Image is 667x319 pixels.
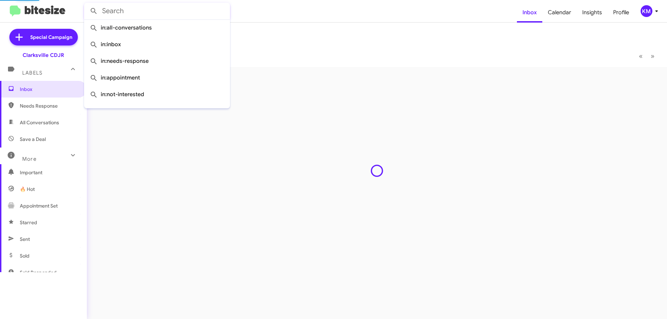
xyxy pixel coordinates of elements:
span: Labels [22,70,42,76]
span: Sold [20,252,30,259]
span: Needs Response [20,102,79,109]
span: Important [20,169,79,176]
span: Sent [20,236,30,243]
span: 🔥 Hot [20,186,35,193]
span: Sold Responded [20,269,57,276]
span: Save a Deal [20,136,46,143]
span: « [639,52,643,60]
span: in:not-interested [90,86,224,103]
button: KM [635,5,659,17]
span: Appointment Set [20,202,58,209]
span: in:sold-verified [90,103,224,119]
span: Starred [20,219,37,226]
button: Previous [635,49,647,63]
span: More [22,156,36,162]
a: Insights [577,2,608,23]
a: Profile [608,2,635,23]
div: KM [641,5,652,17]
nav: Page navigation example [635,49,659,63]
span: Special Campaign [30,34,72,41]
span: » [651,52,654,60]
a: Inbox [517,2,542,23]
span: in:needs-response [90,53,224,69]
span: All Conversations [20,119,59,126]
button: Next [647,49,659,63]
a: Special Campaign [9,29,78,45]
input: Search [84,3,230,19]
span: in:appointment [90,69,224,86]
span: in:all-conversations [90,19,224,36]
a: Calendar [542,2,577,23]
div: Clarksville CDJR [23,52,64,59]
span: in:inbox [90,36,224,53]
span: Inbox [20,86,79,93]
